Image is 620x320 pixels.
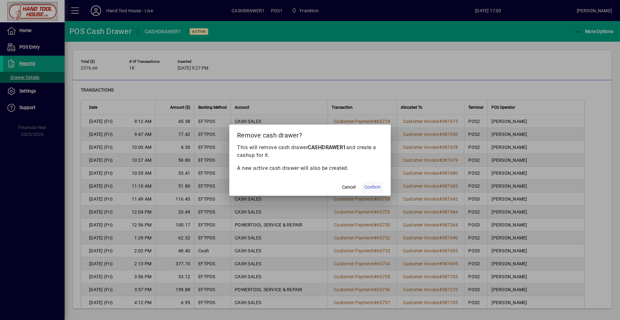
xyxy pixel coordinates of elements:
[362,182,383,193] button: Confirm
[237,164,383,172] p: A new active cash drawer will also be created.
[338,182,359,193] button: Cancel
[308,144,346,150] b: CASHDRAWER1
[342,184,356,191] span: Cancel
[229,125,391,143] h2: Remove cash drawer?
[237,144,383,159] p: This will remove cash drawer and create a cashup for it.
[364,184,380,191] span: Confirm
